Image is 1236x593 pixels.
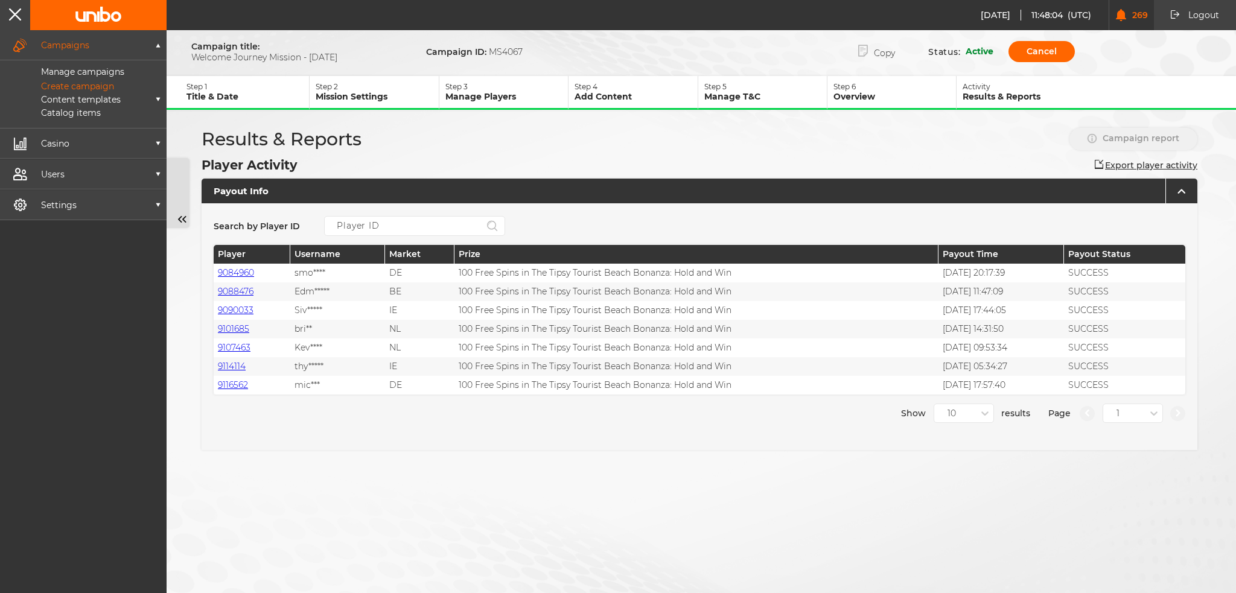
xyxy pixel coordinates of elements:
[316,82,438,91] p: 2
[454,357,938,376] div: 100 Free Spins in The Tipsy Tourist Beach Bonanza: Hold and Win
[840,39,913,64] button: Copy
[385,357,454,376] div: IE
[218,267,254,278] a: 9084960
[214,221,300,232] p: Search by Player ID
[963,82,990,91] span: Activity
[1064,301,1185,320] div: SUCCESS
[14,95,121,104] p: Content templates
[186,91,309,102] p: Title & Date
[948,408,956,419] div: 10
[218,342,250,353] a: 9107463
[14,81,167,92] a: Create campaign
[938,338,1064,357] div: [DATE] 09:53:34
[454,264,938,282] div: 100 Free Spins in The Tipsy Tourist Beach Bonanza: Hold and Win
[966,46,993,58] p: Active
[454,338,938,357] div: 100 Free Spins in The Tipsy Tourist Beach Bonanza: Hold and Win
[704,82,721,91] span: Step
[385,338,454,357] div: NL
[191,52,384,63] span: Welcome Journey Mission - [DATE]
[445,91,568,102] p: Manage Players
[1031,10,1068,21] span: 11:48:04
[928,46,966,57] p: Status:
[14,66,167,77] a: Manage campaigns
[218,305,253,316] a: 9090033
[454,282,938,301] div: 100 Free Spins in The Tipsy Tourist Beach Bonanza: Hold and Win
[1069,128,1197,150] button: Campaign report
[385,264,454,282] div: DE
[938,245,1064,264] div: Payout Time
[69,7,128,22] img: Unibo
[445,82,462,91] span: Step
[186,82,203,91] span: Step
[426,46,486,57] span: Campaign ID:
[454,301,938,320] div: 100 Free Spins in The Tipsy Tourist Beach Bonanza: Hold and Win
[202,179,1197,203] button: Payout Info
[575,82,591,91] span: Step
[385,320,454,338] div: NL
[27,201,154,209] p: Settings
[1048,404,1071,423] span: Page
[14,107,167,118] a: Catalog items
[290,245,385,264] div: Username
[1064,376,1185,395] div: SUCCESS
[316,91,438,102] p: Mission Settings
[202,157,298,173] h2: Player Activity
[316,82,332,91] span: Step
[704,82,827,91] p: 5
[14,81,114,92] p: Create campaign
[938,357,1064,376] div: [DATE] 05:34:27
[833,91,956,102] p: Overview
[1064,282,1185,301] div: SUCCESS
[1008,41,1075,62] button: Cancel
[218,286,253,297] a: 9088476
[1001,404,1030,423] span: results
[27,139,154,148] p: Casino
[1126,10,1148,21] span: 269
[938,301,1064,320] div: [DATE] 17:44:05
[963,91,1086,102] p: Results & Reports
[1064,320,1185,338] div: SUCCESS
[938,264,1064,282] div: [DATE] 20:17:39
[14,66,124,77] p: Manage campaigns
[385,282,454,301] div: BE
[698,76,827,110] button: Step5Manage T&C
[1068,10,1092,21] span: (UTC)
[27,170,154,179] p: Users
[938,320,1064,338] div: [DATE] 14:31:50
[218,361,246,372] a: 9114114
[454,320,938,338] div: 100 Free Spins in The Tipsy Tourist Beach Bonanza: Hold and Win
[981,10,1021,21] span: [DATE]
[704,91,827,102] p: Manage T&C
[445,82,568,91] p: 3
[310,76,439,110] button: Step2Mission Settings
[938,282,1064,301] div: [DATE] 11:47:09
[569,76,698,110] button: Step4Add Content
[1095,160,1197,171] button: Export player activity
[575,82,697,91] p: 4
[214,245,290,264] div: Player
[180,76,310,110] button: Step1Title & Date
[1064,245,1185,264] div: Payout Status
[191,41,260,52] span: Campaign title:
[218,323,249,334] a: 9101685
[385,245,454,264] div: Market
[454,245,938,264] div: Prize
[957,76,1086,110] button: ActivityResults & Reports
[324,216,505,236] input: Player ID
[14,95,167,104] button: Content templates
[202,128,362,150] h3: Results & Reports
[901,404,926,423] span: Show
[1064,338,1185,357] div: SUCCESS
[426,46,523,57] p: MS4067
[385,376,454,395] div: DE
[938,376,1064,395] div: [DATE] 17:57:40
[385,301,454,320] div: IE
[575,91,697,102] p: Add Content
[202,179,1166,203] span: Payout Info
[218,379,248,390] a: 9116562
[14,107,101,118] p: Catalog items
[833,82,850,91] span: Step
[1117,408,1120,419] div: 1
[827,76,957,110] button: Step6Overview
[186,82,309,91] p: 1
